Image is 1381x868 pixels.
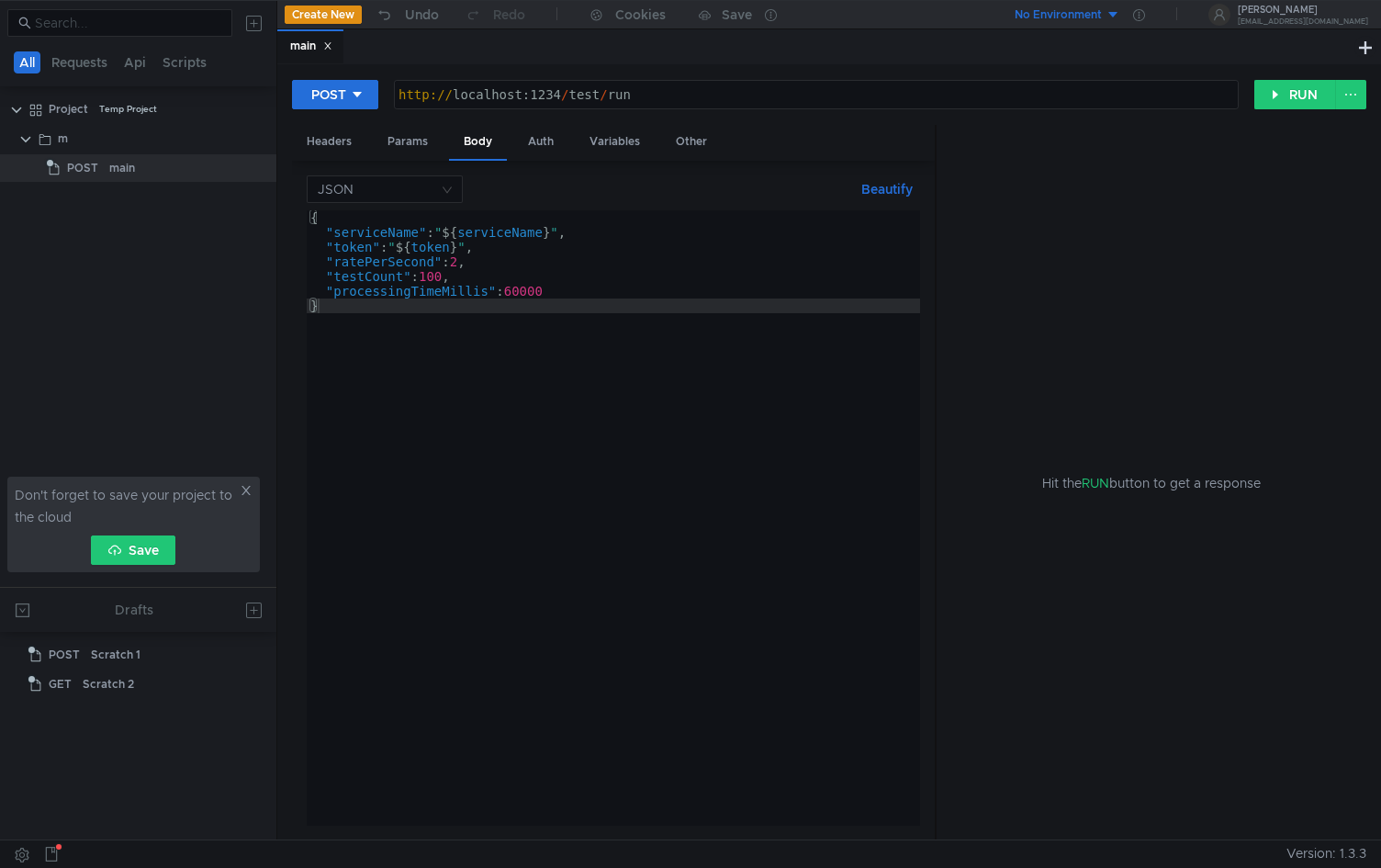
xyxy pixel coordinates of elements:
input: Search... [35,13,221,33]
div: Cookies [615,4,666,26]
div: Headers [292,125,366,159]
div: Redo [493,4,525,26]
button: Save [91,535,175,565]
span: Version: 1.3.3 [1286,840,1366,867]
div: Scratch 2 [83,671,134,698]
div: Drafts [115,599,153,621]
button: Requests [46,51,113,73]
button: All [14,51,40,73]
div: m [58,125,68,152]
button: POST [292,80,378,109]
button: RUN [1254,80,1336,109]
button: Undo [362,1,452,28]
div: Variables [575,125,655,159]
span: POST [67,154,98,182]
button: Api [118,51,152,73]
button: Scripts [157,51,212,73]
div: Project [49,96,88,123]
div: Undo [405,4,439,26]
span: Hit the button to get a response [1042,473,1261,493]
div: Save [722,8,752,21]
span: POST [49,641,80,669]
button: Redo [452,1,538,28]
div: Temp Project [99,96,157,123]
div: No Environment [1015,6,1102,24]
span: Don't forget to save your project to the cloud [15,484,236,528]
div: POST [311,85,346,105]
button: Create New [285,6,362,24]
div: main [290,37,332,56]
div: main [109,154,135,182]
div: Body [449,125,507,161]
div: Params [373,125,443,159]
span: GET [49,671,72,698]
div: Auth [513,125,568,159]
div: Other [661,125,722,159]
div: Scratch 1 [91,641,140,669]
div: [EMAIL_ADDRESS][DOMAIN_NAME] [1238,18,1368,25]
span: RUN [1082,475,1109,491]
div: [PERSON_NAME] [1238,6,1368,15]
button: Beautify [854,178,920,200]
